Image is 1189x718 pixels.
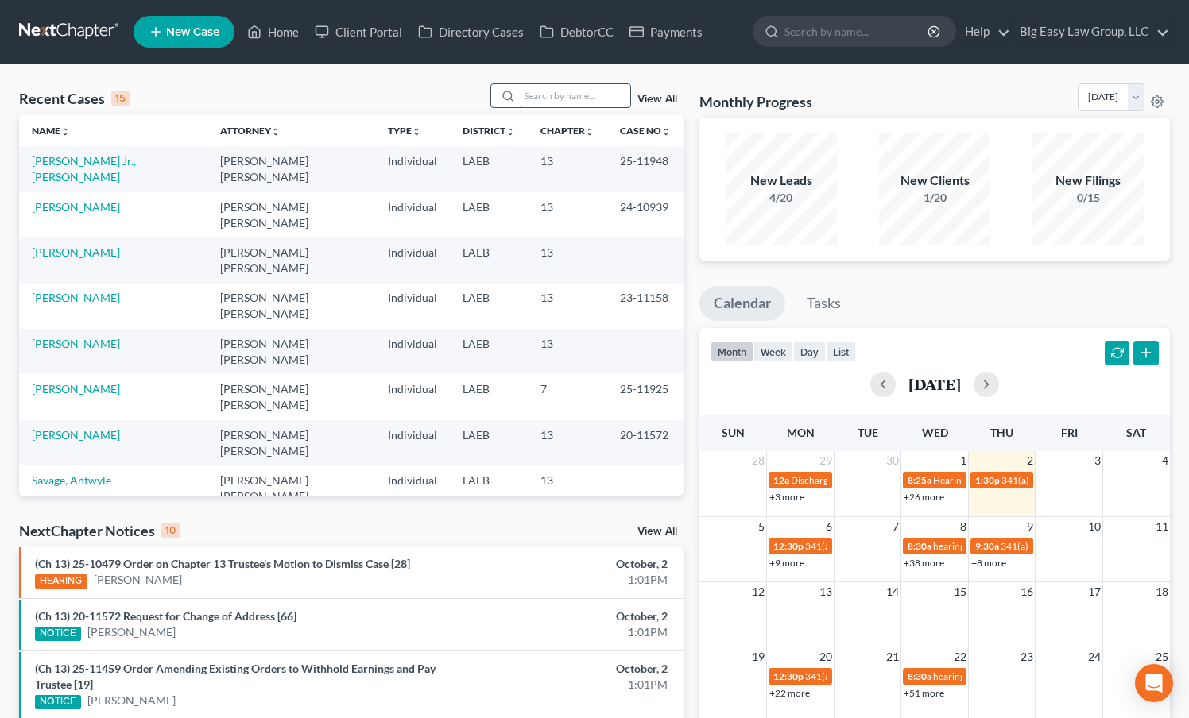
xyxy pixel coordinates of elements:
[885,582,900,601] span: 14
[726,190,837,206] div: 4/20
[307,17,410,46] a: Client Portal
[622,17,711,46] a: Payments
[528,420,607,465] td: 13
[375,192,450,237] td: Individual
[818,647,834,666] span: 20
[375,420,450,465] td: Individual
[904,687,944,699] a: +51 more
[1135,664,1173,702] div: Open Intercom Messenger
[207,284,376,329] td: [PERSON_NAME] [PERSON_NAME]
[505,127,515,137] i: unfold_more
[32,473,111,487] a: Savage, Antwyle
[35,695,81,709] div: NOTICE
[35,557,410,570] a: (Ch 13) 25-10479 Order on Chapter 13 Trustee's Motion to Dismiss Case [28]
[971,557,1006,569] a: +8 more
[1160,451,1170,470] span: 4
[207,237,376,283] td: [PERSON_NAME] [PERSON_NAME]
[207,465,376,511] td: [PERSON_NAME] [PERSON_NAME]
[375,146,450,191] td: Individual
[792,286,855,321] a: Tasks
[787,426,815,439] span: Mon
[35,662,436,691] a: (Ch 13) 25-11459 Order Amending Existing Orders to Withhold Earnings and Pay Trustee [19]
[957,17,1010,46] a: Help
[528,284,607,329] td: 13
[824,517,834,536] span: 6
[32,291,120,304] a: [PERSON_NAME]
[607,192,684,237] td: 24-10939
[818,451,834,470] span: 29
[35,574,87,589] div: HEARING
[463,125,515,137] a: Districtunfold_more
[805,540,959,552] span: 341(a) meeting for [PERSON_NAME]
[1086,582,1102,601] span: 17
[904,557,944,569] a: +38 more
[207,420,376,465] td: [PERSON_NAME] [PERSON_NAME]
[87,624,176,640] a: [PERSON_NAME]
[769,687,810,699] a: +22 more
[207,146,376,191] td: [PERSON_NAME] [PERSON_NAME]
[375,237,450,283] td: Individual
[32,245,120,259] a: [PERSON_NAME]
[1019,582,1035,601] span: 16
[769,557,804,569] a: +9 more
[19,89,130,108] div: Recent Cases
[60,127,70,137] i: unfold_more
[1001,540,1154,552] span: 341(a) meeting for [PERSON_NAME]
[711,341,753,362] button: month
[1086,647,1102,666] span: 24
[375,284,450,329] td: Individual
[908,670,931,682] span: 8:30a
[769,491,804,503] a: +3 more
[32,154,136,183] a: [PERSON_NAME] Jr., [PERSON_NAME]
[375,329,450,374] td: Individual
[757,517,766,536] span: 5
[111,91,130,106] div: 15
[773,670,804,682] span: 12:30p
[858,426,878,439] span: Tue
[637,94,677,105] a: View All
[528,146,607,191] td: 13
[450,146,528,191] td: LAEB
[467,556,668,572] div: October, 2
[791,474,945,486] span: Discharge Date for [PERSON_NAME]
[1025,517,1035,536] span: 9
[933,474,1057,486] span: Hearing for [PERSON_NAME]
[207,192,376,237] td: [PERSON_NAME] [PERSON_NAME]
[239,17,307,46] a: Home
[207,374,376,419] td: [PERSON_NAME] [PERSON_NAME]
[388,125,421,137] a: Typeunfold_more
[885,451,900,470] span: 30
[19,521,180,540] div: NextChapter Notices
[1032,172,1144,190] div: New Filings
[35,609,296,623] a: (Ch 13) 20-11572 Request for Change of Address [66]
[933,540,1055,552] span: hearing for [PERSON_NAME]
[87,693,176,708] a: [PERSON_NAME]
[220,125,281,137] a: Attorneyunfold_more
[32,125,70,137] a: Nameunfold_more
[952,582,968,601] span: 15
[975,540,999,552] span: 9:30a
[32,337,120,350] a: [PERSON_NAME]
[585,127,594,137] i: unfold_more
[1154,517,1170,536] span: 11
[528,465,607,511] td: 13
[607,284,684,329] td: 23-11158
[528,374,607,419] td: 7
[540,125,594,137] a: Chapterunfold_more
[773,474,789,486] span: 12a
[620,125,671,137] a: Case Nounfold_more
[450,465,528,511] td: LAEB
[908,474,931,486] span: 8:25a
[1086,517,1102,536] span: 10
[532,17,622,46] a: DebtorCC
[450,284,528,329] td: LAEB
[952,647,968,666] span: 22
[450,237,528,283] td: LAEB
[750,582,766,601] span: 12
[467,677,668,693] div: 1:01PM
[32,200,120,214] a: [PERSON_NAME]
[826,341,856,362] button: list
[607,374,684,419] td: 25-11925
[1032,190,1144,206] div: 0/15
[528,237,607,283] td: 13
